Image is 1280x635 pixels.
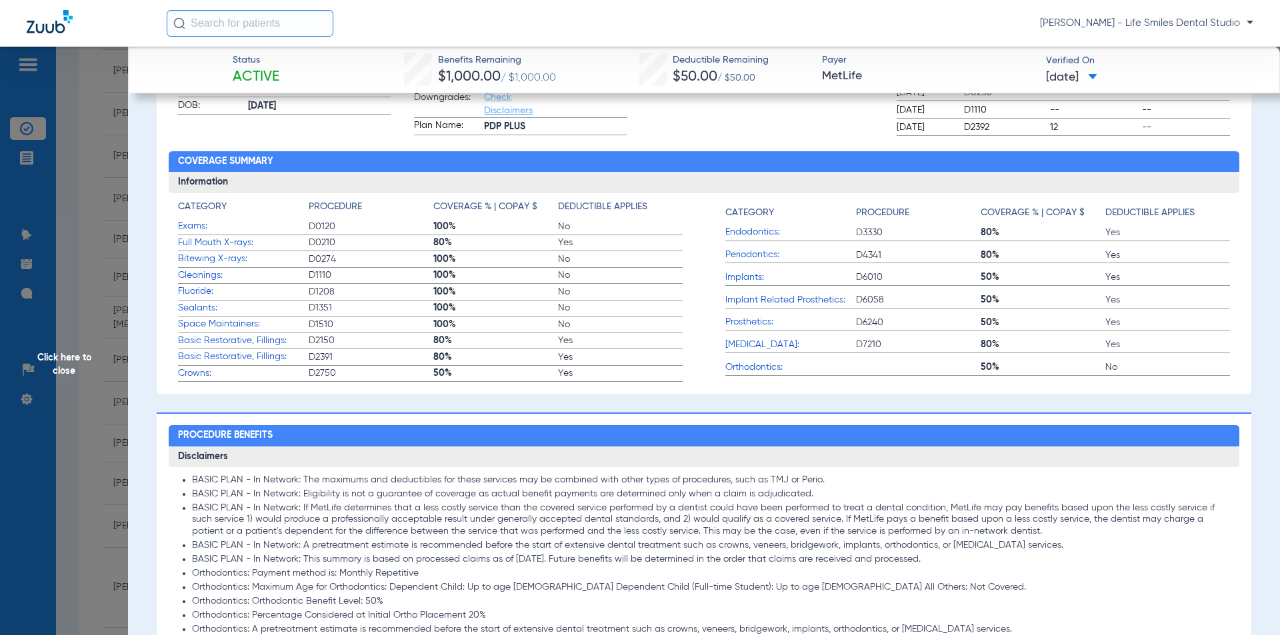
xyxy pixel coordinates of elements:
[192,596,1231,608] li: Orthodontics: Orthodontic Benefit Level: 50%
[981,360,1105,374] span: 50%
[856,293,981,307] span: D6058
[484,93,533,115] a: Check Disclaimers
[856,249,981,262] span: D4341
[309,200,433,219] app-breakdown-title: Procedure
[309,350,433,364] span: D2391
[1142,121,1230,134] span: --
[27,10,73,33] img: Zuub Logo
[856,200,981,225] app-breakdown-title: Procedure
[414,91,479,117] span: Downgrades:
[897,103,953,117] span: [DATE]
[725,206,774,220] h4: Category
[178,99,243,115] span: DOB:
[1105,293,1230,307] span: Yes
[1142,103,1230,117] span: --
[433,334,558,347] span: 80%
[169,446,1240,468] h3: Disclaimers
[178,236,309,250] span: Full Mouth X-rays:
[433,236,558,249] span: 80%
[673,70,717,84] span: $50.00
[856,226,981,239] span: D3330
[725,271,856,285] span: Implants:
[192,502,1231,538] li: BASIC PLAN - In Network: If MetLife determines that a less costly service than the covered servic...
[248,99,391,113] span: [DATE]
[981,338,1105,351] span: 80%
[1105,249,1230,262] span: Yes
[1046,69,1097,86] span: [DATE]
[178,269,309,283] span: Cleanings:
[433,200,537,214] h4: Coverage % | Copay $
[192,474,1231,486] li: BASIC PLAN - In Network: The maximums and deductibles for these services may be combined with oth...
[309,220,433,233] span: D0120
[981,226,1105,239] span: 80%
[178,301,309,315] span: Sealants:
[558,269,683,282] span: No
[558,200,683,219] app-breakdown-title: Deductible Applies
[1105,271,1230,284] span: Yes
[1105,206,1195,220] h4: Deductible Applies
[178,366,309,380] span: Crowns:
[558,236,683,249] span: Yes
[433,269,558,282] span: 100%
[178,317,309,331] span: Space Maintainers:
[725,338,856,352] span: [MEDICAL_DATA]:
[1105,200,1230,225] app-breakdown-title: Deductible Applies
[981,200,1105,225] app-breakdown-title: Coverage % | Copay $
[856,316,981,329] span: D6240
[1105,338,1230,351] span: Yes
[725,360,856,374] span: Orthodontics:
[192,582,1231,594] li: Orthodontics: Maximum Age for Orthodontics: Dependent Child: Up to age [DEMOGRAPHIC_DATA] Depende...
[981,271,1105,284] span: 50%
[1105,226,1230,239] span: Yes
[981,206,1085,220] h4: Coverage % | Copay $
[309,253,433,266] span: D0274
[433,366,558,380] span: 50%
[484,120,627,134] span: PDP PLUS
[433,318,558,331] span: 100%
[178,285,309,299] span: Fluoride:
[192,568,1231,580] li: Orthodontics: Payment method is: Monthly Repetitive
[309,301,433,315] span: D1351
[725,225,856,239] span: Endodontics:
[725,293,856,307] span: Implant Related Prosthetics:
[438,53,556,67] span: Benefits Remaining
[558,350,683,364] span: Yes
[822,53,1035,67] span: Payer
[309,285,433,299] span: D1208
[433,350,558,364] span: 80%
[178,252,309,266] span: Bitewing X-rays:
[173,17,185,29] img: Search Icon
[964,103,1045,117] span: D1110
[725,315,856,329] span: Prosthetics:
[856,271,981,284] span: D6010
[192,540,1231,552] li: BASIC PLAN - In Network: A pretreatment estimate is recommended before the start of extensive den...
[501,73,556,83] span: / $1,000.00
[897,121,953,134] span: [DATE]
[233,53,279,67] span: Status
[309,318,433,331] span: D1510
[1105,360,1230,374] span: No
[438,70,501,84] span: $1,000.00
[167,10,333,37] input: Search for patients
[433,253,558,266] span: 100%
[558,301,683,315] span: No
[178,200,227,214] h4: Category
[192,554,1231,566] li: BASIC PLAN - In Network: This summary is based on processed claims as of [DATE]. Future benefits ...
[981,293,1105,307] span: 50%
[673,53,769,67] span: Deductible Remaining
[717,73,755,83] span: / $50.00
[309,366,433,380] span: D2750
[309,269,433,282] span: D1110
[169,151,1240,173] h2: Coverage Summary
[433,220,558,233] span: 100%
[1105,316,1230,329] span: Yes
[1213,571,1280,635] iframe: Chat Widget
[725,248,856,262] span: Periodontics:
[178,350,309,364] span: Basic Restorative, Fillings:
[856,338,981,351] span: D7210
[964,121,1045,134] span: D2392
[558,318,683,331] span: No
[178,200,309,219] app-breakdown-title: Category
[558,334,683,347] span: Yes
